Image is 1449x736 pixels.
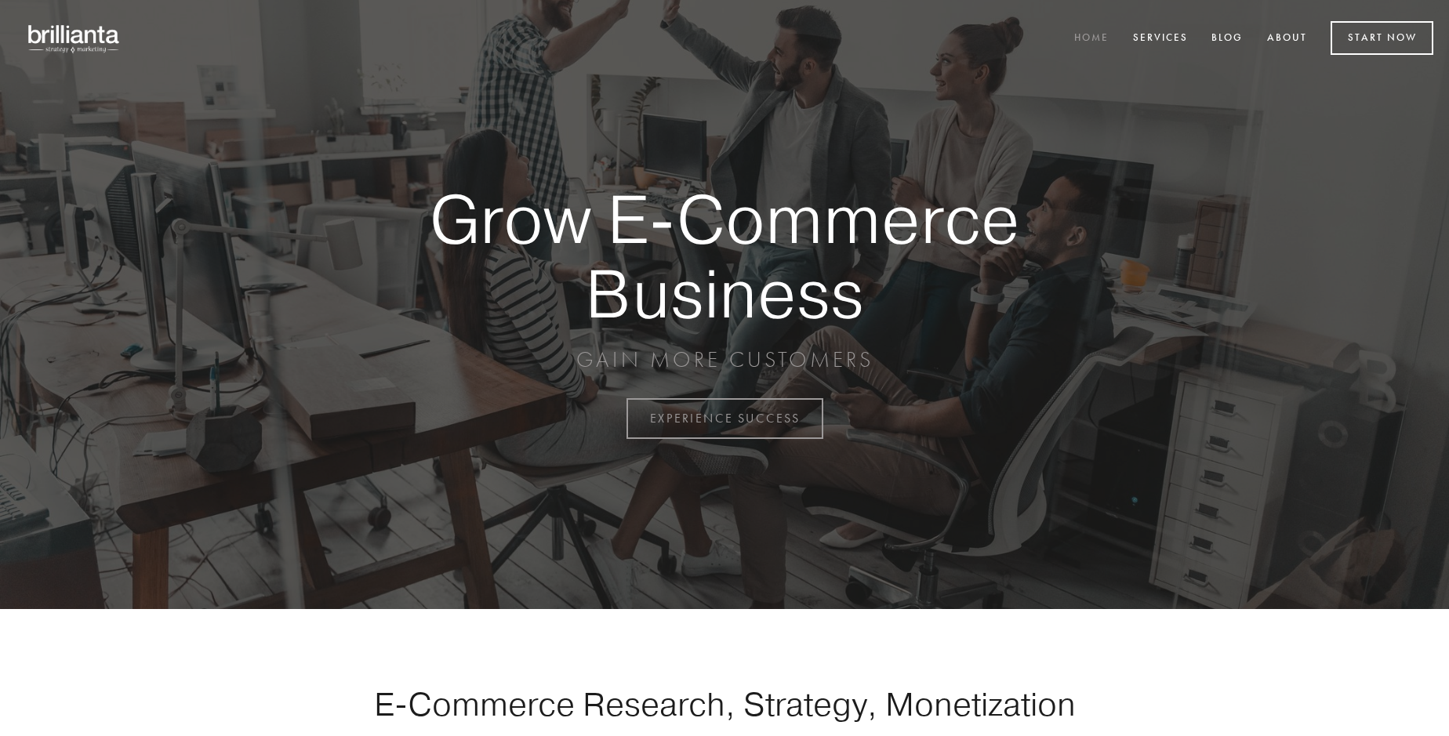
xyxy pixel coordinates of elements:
h1: E-Commerce Research, Strategy, Monetization [325,684,1124,723]
a: EXPERIENCE SUCCESS [626,398,823,439]
img: brillianta - research, strategy, marketing [16,16,133,61]
a: About [1257,26,1317,52]
p: GAIN MORE CUSTOMERS [375,346,1074,374]
strong: Grow E-Commerce Business [375,182,1074,330]
a: Start Now [1331,21,1433,55]
a: Home [1064,26,1119,52]
a: Blog [1201,26,1253,52]
a: Services [1123,26,1198,52]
